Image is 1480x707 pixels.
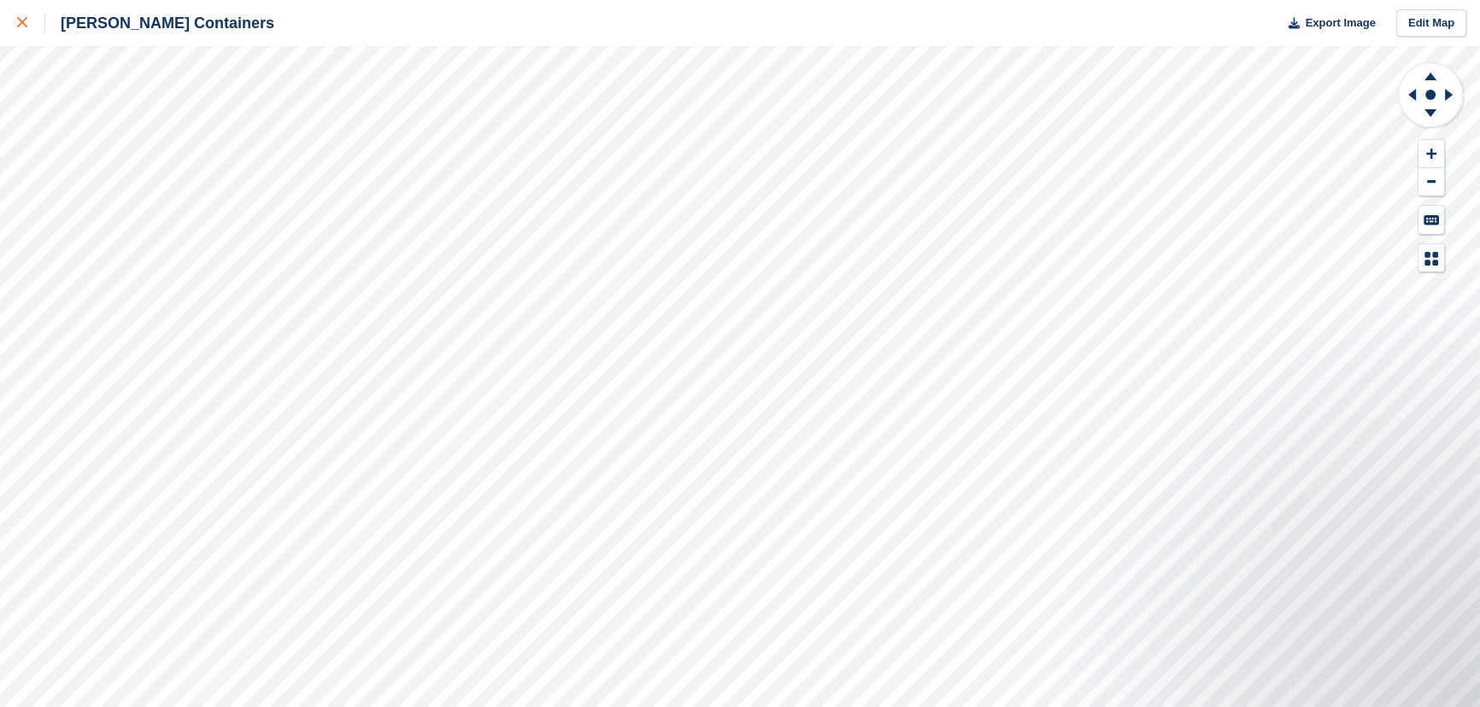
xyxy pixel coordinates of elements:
button: Map Legend [1418,244,1444,272]
button: Export Image [1278,9,1376,38]
button: Zoom In [1418,140,1444,168]
div: [PERSON_NAME] Containers [45,13,274,33]
a: Edit Map [1396,9,1466,38]
button: Keyboard Shortcuts [1418,206,1444,234]
span: Export Image [1305,15,1375,32]
button: Zoom Out [1418,168,1444,196]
